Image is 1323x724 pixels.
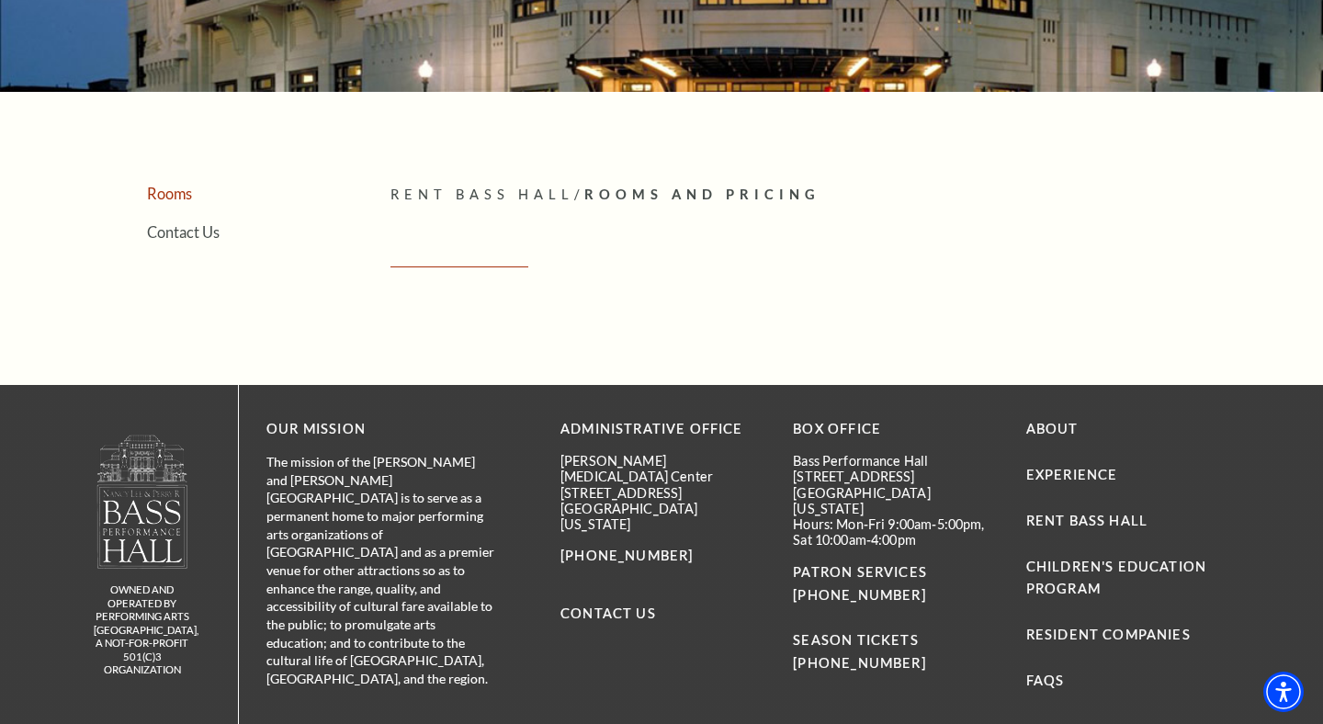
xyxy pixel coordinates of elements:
[266,453,496,688] p: The mission of the [PERSON_NAME] and [PERSON_NAME][GEOGRAPHIC_DATA] is to serve as a permanent ho...
[390,184,1231,207] p: /
[560,545,765,568] p: [PHONE_NUMBER]
[793,453,998,469] p: Bass Performance Hall
[793,485,998,517] p: [GEOGRAPHIC_DATA][US_STATE]
[1026,467,1118,482] a: Experience
[560,453,765,485] p: [PERSON_NAME][MEDICAL_DATA] Center
[560,501,765,533] p: [GEOGRAPHIC_DATA][US_STATE]
[793,418,998,441] p: BOX OFFICE
[94,583,190,677] p: owned and operated by Performing Arts [GEOGRAPHIC_DATA], A NOT-FOR-PROFIT 501(C)3 ORGANIZATION
[147,185,192,202] a: Rooms
[560,485,765,501] p: [STREET_ADDRESS]
[1026,627,1191,642] a: Resident Companies
[793,469,998,484] p: [STREET_ADDRESS]
[147,223,220,241] a: Contact Us
[266,418,496,441] p: OUR MISSION
[584,187,820,202] span: Rooms And Pricing
[793,516,998,549] p: Hours: Mon-Fri 9:00am-5:00pm, Sat 10:00am-4:00pm
[1026,421,1079,436] a: About
[793,561,998,607] p: PATRON SERVICES [PHONE_NUMBER]
[1026,559,1206,597] a: Children's Education Program
[1263,672,1304,712] div: Accessibility Menu
[96,434,189,569] img: owned and operated by Performing Arts Fort Worth, A NOT-FOR-PROFIT 501(C)3 ORGANIZATION
[560,418,765,441] p: Administrative Office
[390,187,574,202] span: Rent Bass Hall
[1026,513,1148,528] a: Rent Bass Hall
[560,605,656,621] a: Contact Us
[793,606,998,675] p: SEASON TICKETS [PHONE_NUMBER]
[1026,673,1065,688] a: FAQs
